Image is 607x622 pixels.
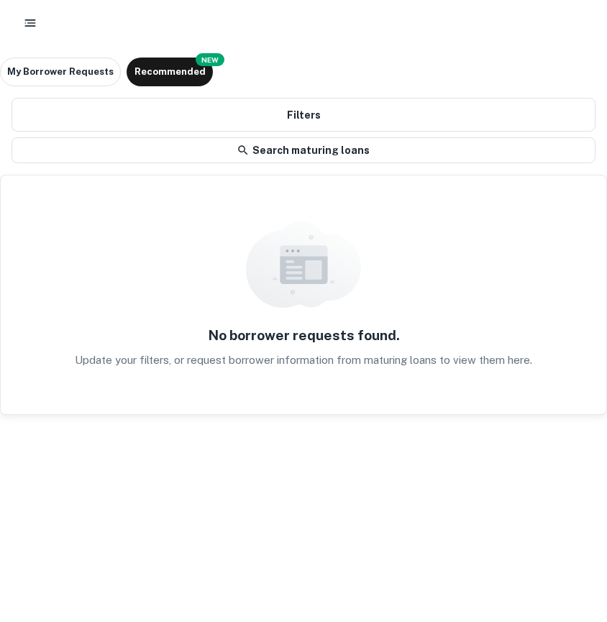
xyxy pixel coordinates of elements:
button: Filters [12,98,595,132]
div: NEW [196,53,224,66]
p: Update your filters, or request borrower information from maturing loans to view them here. [75,352,532,369]
a: Search maturing loans [12,137,595,163]
iframe: Chat Widget [535,507,607,576]
button: Recommended [127,58,213,86]
h5: No borrower requests found. [208,325,400,346]
img: empty content [246,221,361,308]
